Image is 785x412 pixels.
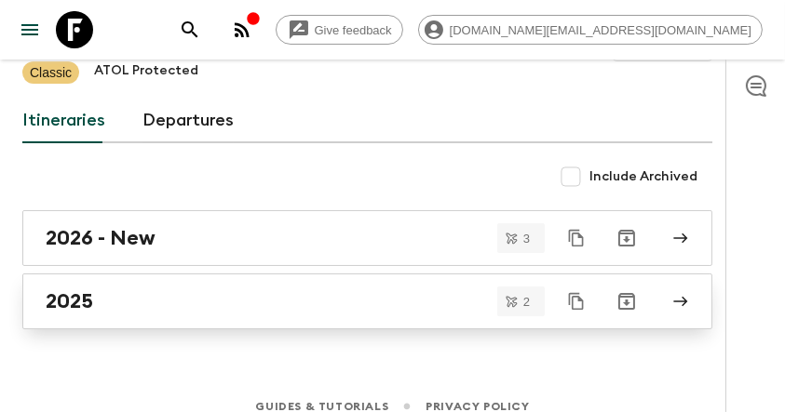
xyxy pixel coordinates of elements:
[30,63,72,82] p: Classic
[22,210,712,266] a: 2026 - New
[560,221,593,255] button: Duplicate
[46,226,156,250] h2: 2026 - New
[11,11,48,48] button: menu
[94,61,198,84] p: ATOL Protected
[418,15,763,45] div: [DOMAIN_NAME][EMAIL_ADDRESS][DOMAIN_NAME]
[22,99,105,143] a: Itineraries
[512,296,541,308] span: 2
[142,99,234,143] a: Departures
[22,273,712,329] a: 2025
[305,23,402,37] span: Give feedback
[440,23,762,37] span: [DOMAIN_NAME][EMAIL_ADDRESS][DOMAIN_NAME]
[276,15,403,45] a: Give feedback
[171,11,209,48] button: search adventures
[560,285,593,318] button: Duplicate
[608,283,645,320] button: Archive
[46,289,93,313] h2: 2025
[512,233,541,245] span: 3
[608,219,645,257] button: Archive
[589,167,697,186] span: Include Archived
